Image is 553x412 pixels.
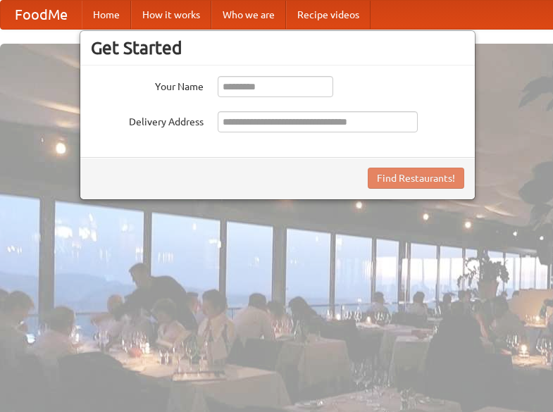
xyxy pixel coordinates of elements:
[286,1,371,29] a: Recipe videos
[91,37,464,58] h3: Get Started
[368,168,464,189] button: Find Restaurants!
[211,1,286,29] a: Who we are
[1,1,82,29] a: FoodMe
[91,111,204,129] label: Delivery Address
[91,76,204,94] label: Your Name
[82,1,131,29] a: Home
[131,1,211,29] a: How it works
